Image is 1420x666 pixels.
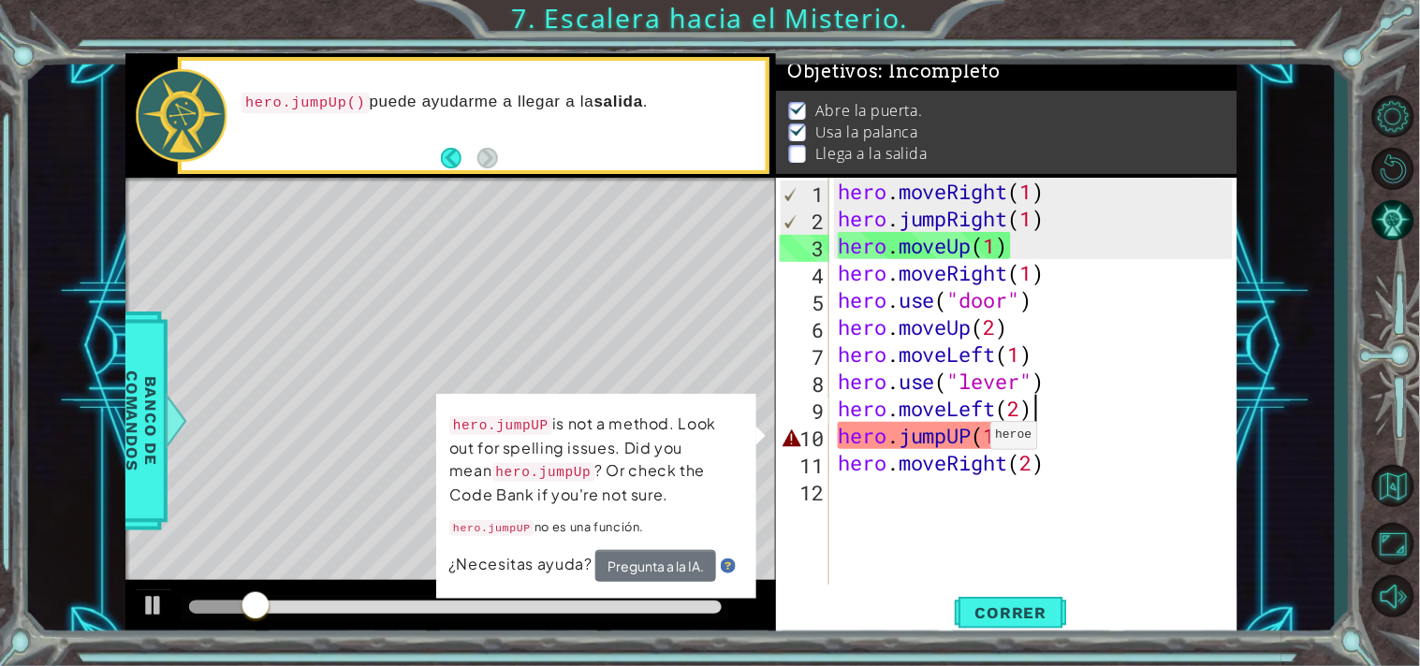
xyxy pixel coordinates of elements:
[815,143,927,164] p: Llega a la salida
[781,208,829,235] div: 2
[1366,145,1420,192] button: Reiniciar nivel
[780,235,829,262] div: 3
[957,603,1066,622] span: Correr
[1366,573,1420,620] button: Silencio
[1366,456,1420,518] a: Volver al Mapa
[996,427,1032,442] code: heroe
[780,289,829,316] div: 5
[492,462,595,482] code: hero.jumpUp
[477,148,498,168] button: Next
[815,122,918,142] p: Usa la palanca
[780,452,829,479] div: 11
[780,343,829,370] div: 7
[449,415,552,435] code: hero.jumpUP
[780,262,829,289] div: 4
[242,93,370,113] code: hero.jumpUp()
[781,181,829,208] div: 1
[441,148,477,168] button: Back
[1366,93,1420,139] button: Opciones del Nivel
[815,100,922,121] p: Abre la puerta.
[449,412,744,507] p: is not a method. Look out for spelling issues. Did you mean ? Or check the Code Bank if you're no...
[788,60,1002,83] span: Objetivos
[449,514,743,541] p: no es una función.
[135,588,172,627] button: Ctrl + P: Play
[594,93,643,110] strong: salida
[780,370,829,398] div: 8
[879,60,1001,82] span: : Incompleto
[1366,459,1420,514] button: Volver al Mapa
[1366,197,1420,244] button: Pista AI
[117,324,166,517] span: Banco de comandos
[955,589,1067,635] button: Shift+Enter: Ejecutar código actual.
[789,122,808,137] img: Check mark for checkbox
[780,425,829,452] div: 10
[595,550,716,583] button: Pregunta a la IA.
[721,559,736,574] img: Hint
[780,398,829,425] div: 9
[242,92,753,113] p: puede ayudarme a llegar a la .
[780,316,829,343] div: 6
[1366,521,1420,568] button: Maximizar Navegador
[448,553,595,573] span: ¿Necesitas ayuda?
[789,100,808,115] img: Check mark for checkbox
[780,479,829,506] div: 12
[449,519,534,536] code: hero.jumpUP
